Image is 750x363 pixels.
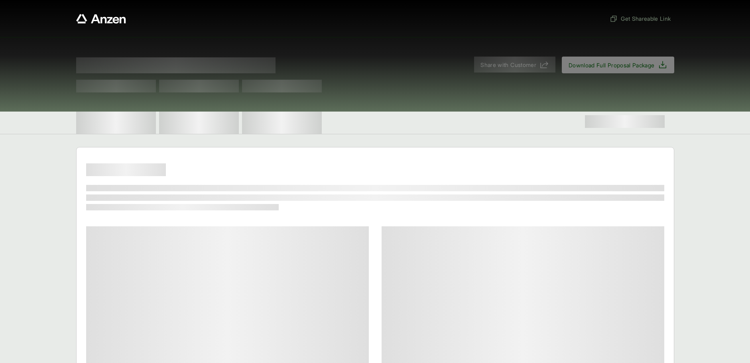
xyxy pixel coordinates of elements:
span: Proposal for [76,57,276,73]
span: Share with Customer [480,61,536,69]
span: Test [159,80,239,92]
button: Get Shareable Link [606,11,674,26]
a: Anzen website [76,14,126,24]
span: Test [76,80,156,92]
span: Test [242,80,322,92]
span: Get Shareable Link [610,14,671,23]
